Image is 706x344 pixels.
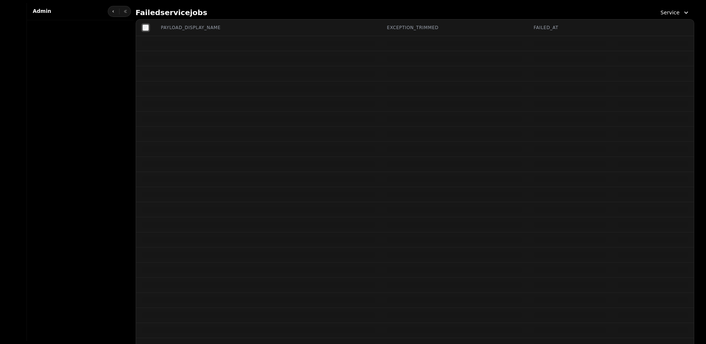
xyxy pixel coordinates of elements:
span: Service [660,9,680,16]
div: failed_at [534,25,606,31]
button: Service [656,6,694,19]
p: payload_display_name [161,25,221,31]
div: exception_trimmed [387,25,522,31]
h2: Admin [33,7,51,15]
h2: Failed service jobs [136,7,207,18]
